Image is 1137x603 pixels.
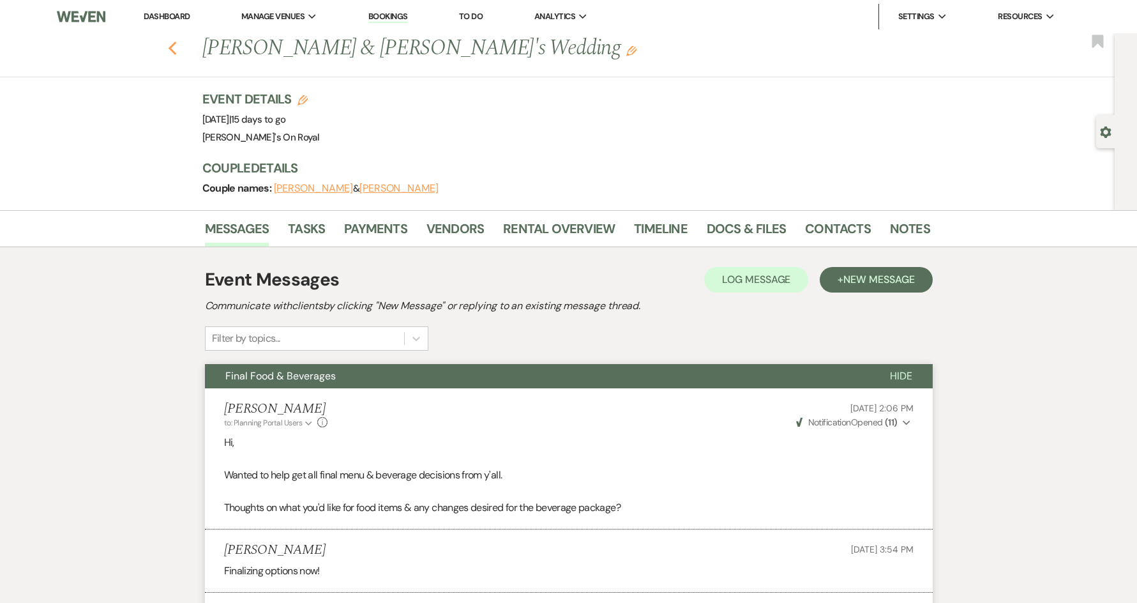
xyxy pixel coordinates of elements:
[890,218,930,247] a: Notes
[898,10,935,23] span: Settings
[205,266,340,293] h1: Event Messages
[890,369,912,383] span: Hide
[843,273,914,286] span: New Message
[851,544,913,555] span: [DATE] 3:54 PM
[202,131,320,144] span: [PERSON_NAME]'s On Royal
[634,218,688,247] a: Timeline
[808,416,851,428] span: Notification
[368,11,408,23] a: Bookings
[224,434,914,451] p: Hi,
[274,183,353,194] button: [PERSON_NAME]
[998,10,1042,23] span: Resources
[229,113,286,126] span: |
[534,10,575,23] span: Analytics
[225,369,336,383] span: Final Food & Beverages
[202,159,917,177] h3: Couple Details
[626,45,636,56] button: Edit
[205,364,870,388] button: Final Food & Beverages
[205,298,933,314] h2: Communicate with clients by clicking "New Message" or replying to an existing message thread.
[224,542,326,558] h5: [PERSON_NAME]
[202,90,320,108] h3: Event Details
[870,364,933,388] button: Hide
[796,416,898,428] span: Opened
[224,563,914,579] p: Finalizing options now!
[805,218,871,247] a: Contacts
[144,11,190,22] a: Dashboard
[850,402,913,414] span: [DATE] 2:06 PM
[241,10,305,23] span: Manage Venues
[820,267,932,293] button: +New Message
[202,113,286,126] span: [DATE]
[344,218,407,247] a: Payments
[57,3,105,30] img: Weven Logo
[202,181,274,195] span: Couple names:
[224,401,328,417] h5: [PERSON_NAME]
[224,500,914,516] p: Thoughts on what you'd like for food items & any changes desired for the beverage package?
[459,11,483,22] a: To Do
[794,416,913,429] button: NotificationOpened (11)
[231,113,286,126] span: 15 days to go
[288,218,325,247] a: Tasks
[426,218,484,247] a: Vendors
[722,273,790,286] span: Log Message
[224,417,315,429] button: to: Planning Portal Users
[885,416,898,428] strong: ( 11 )
[1100,125,1111,137] button: Open lead details
[274,182,439,195] span: &
[202,33,774,64] h1: [PERSON_NAME] & [PERSON_NAME]'s Wedding
[224,467,914,484] p: Wanted to help get all final menu & beverage decisions from y'all.
[704,267,808,293] button: Log Message
[205,218,269,247] a: Messages
[707,218,786,247] a: Docs & Files
[212,331,280,346] div: Filter by topics...
[224,418,303,428] span: to: Planning Portal Users
[359,183,439,194] button: [PERSON_NAME]
[503,218,615,247] a: Rental Overview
